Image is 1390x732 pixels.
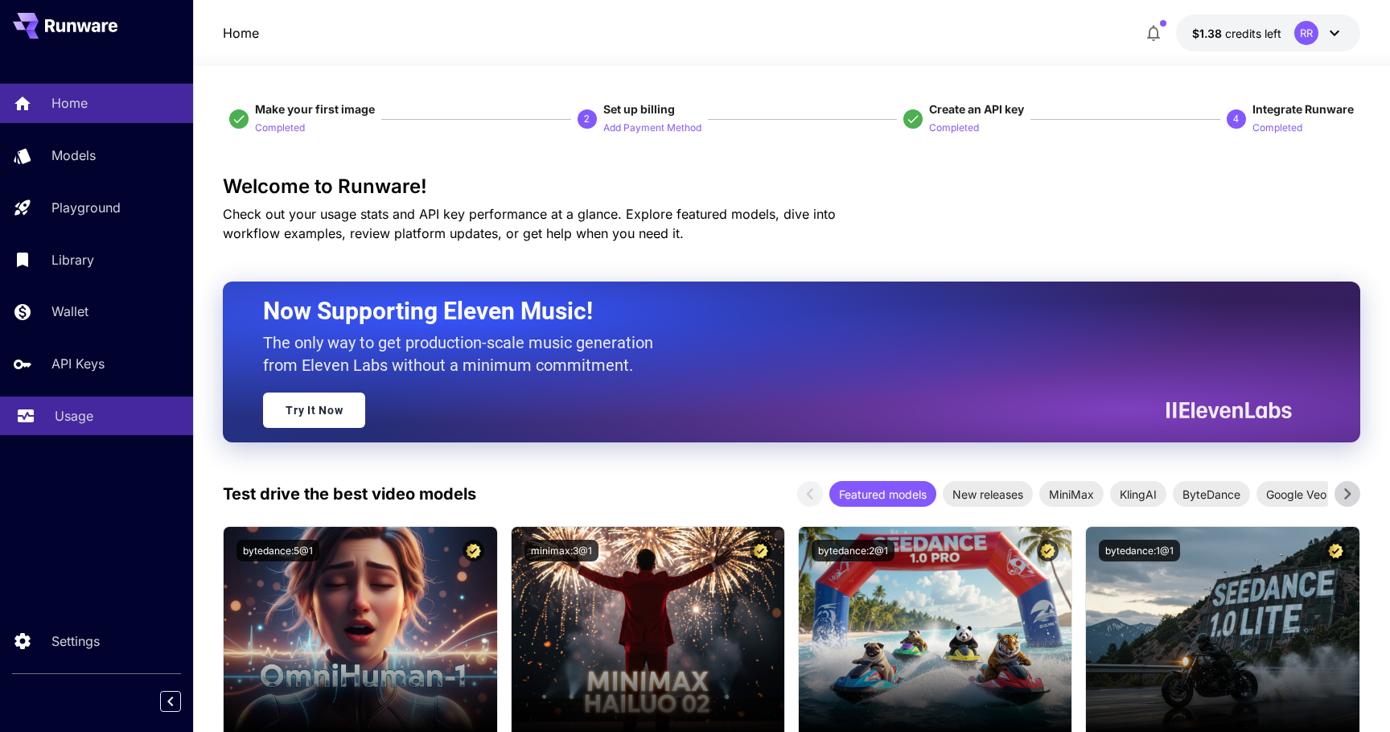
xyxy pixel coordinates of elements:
[1325,540,1347,561] button: Certified Model – Vetted for best performance and includes a commercial license.
[603,117,701,137] button: Add Payment Method
[1252,102,1354,116] span: Integrate Runware
[51,354,105,373] p: API Keys
[1256,481,1336,507] div: Google Veo
[1099,540,1180,561] button: bytedance:1@1
[584,112,590,126] p: 2
[51,198,121,217] p: Playground
[1233,112,1239,126] p: 4
[943,486,1033,503] span: New releases
[1252,117,1302,137] button: Completed
[829,486,936,503] span: Featured models
[51,302,88,321] p: Wallet
[524,540,598,561] button: minimax:3@1
[55,406,93,426] p: Usage
[263,296,1280,327] h2: Now Supporting Eleven Music!
[929,102,1024,116] span: Create an API key
[750,540,771,561] button: Certified Model – Vetted for best performance and includes a commercial license.
[1176,14,1360,51] button: $1.38079RR
[929,117,979,137] button: Completed
[1256,486,1336,503] span: Google Veo
[223,482,476,506] p: Test drive the best video models
[1252,121,1302,136] p: Completed
[223,23,259,43] nav: breadcrumb
[1110,486,1166,503] span: KlingAI
[1173,481,1250,507] div: ByteDance
[1192,27,1225,40] span: $1.38
[1037,540,1059,561] button: Certified Model – Vetted for best performance and includes a commercial license.
[1294,21,1318,45] div: RR
[829,481,936,507] div: Featured models
[223,206,836,241] span: Check out your usage stats and API key performance at a glance. Explore featured models, dive int...
[255,117,305,137] button: Completed
[1039,486,1104,503] span: MiniMax
[943,481,1033,507] div: New releases
[263,393,365,428] a: Try It Now
[463,540,484,561] button: Certified Model – Vetted for best performance and includes a commercial license.
[51,631,100,651] p: Settings
[160,691,181,712] button: Collapse sidebar
[603,102,675,116] span: Set up billing
[1039,481,1104,507] div: MiniMax
[255,102,375,116] span: Make your first image
[1110,481,1166,507] div: KlingAI
[223,23,259,43] a: Home
[172,687,193,716] div: Collapse sidebar
[223,175,1360,198] h3: Welcome to Runware!
[263,331,665,376] p: The only way to get production-scale music generation from Eleven Labs without a minimum commitment.
[1173,486,1250,503] span: ByteDance
[236,540,319,561] button: bytedance:5@1
[603,121,701,136] p: Add Payment Method
[929,121,979,136] p: Completed
[812,540,894,561] button: bytedance:2@1
[51,250,94,269] p: Library
[51,146,96,165] p: Models
[255,121,305,136] p: Completed
[1225,27,1281,40] span: credits left
[1192,25,1281,42] div: $1.38079
[51,93,88,113] p: Home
